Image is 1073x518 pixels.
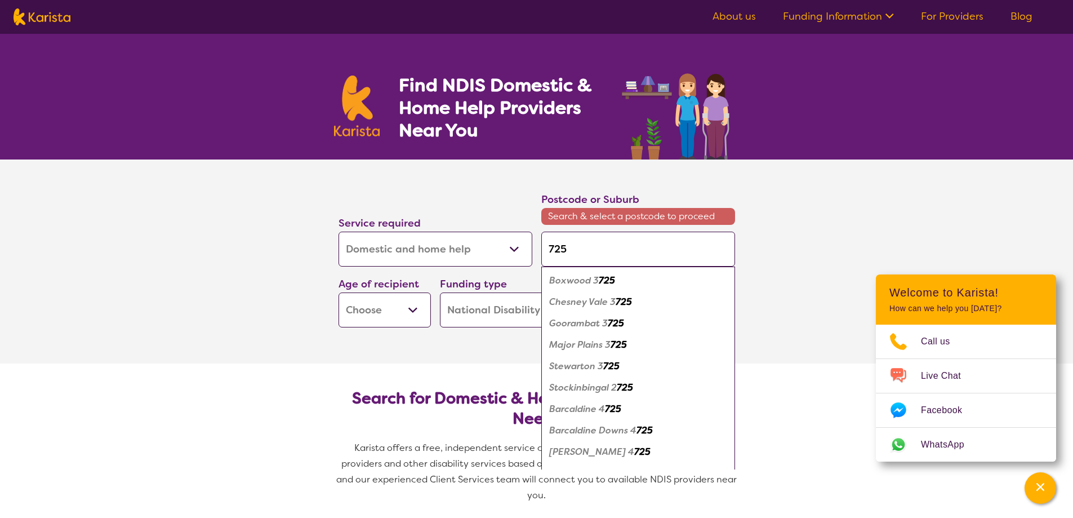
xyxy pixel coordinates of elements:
[636,424,653,436] em: 725
[713,10,756,23] a: About us
[599,275,615,286] em: 725
[440,277,507,291] label: Funding type
[921,368,974,384] span: Live Chat
[605,403,621,415] em: 725
[334,76,380,136] img: Karista logo
[608,317,624,329] em: 725
[547,377,729,399] div: Stockinbingal 2725
[549,382,617,393] em: Stockinbingal 2
[921,436,978,453] span: WhatsApp
[549,339,611,351] em: Major Plains 3
[547,420,729,441] div: Barcaldine Downs 4725
[549,446,634,458] em: [PERSON_NAME] 4
[547,399,729,420] div: Barcaldine 4725
[603,360,620,372] em: 725
[549,296,616,308] em: Chesney Vale 3
[547,356,729,377] div: Stewarton 3725
[348,388,726,429] h2: Search for Domestic & Home Help by Location & Needs
[336,442,739,501] span: Karista offers a free, independent service connecting you with Domestic Assistance providers and ...
[14,8,70,25] img: Karista logo
[549,275,599,286] em: Boxwood 3
[889,304,1043,313] p: How can we help you [DATE]?
[889,286,1043,299] h2: Welcome to Karista!
[616,296,632,308] em: 725
[339,277,419,291] label: Age of recipient
[783,10,894,23] a: Funding Information
[1025,472,1056,504] button: Channel Menu
[547,334,729,356] div: Major Plains 3725
[541,232,735,267] input: Type
[547,463,729,484] div: Tara Station 4725
[1010,10,1032,23] a: Blog
[547,441,729,463] div: Patrick 4725
[547,270,729,291] div: Boxwood 3725
[921,10,983,23] a: For Providers
[399,74,607,141] h1: Find NDIS Domestic & Home Help Providers Near You
[339,216,421,230] label: Service required
[618,61,739,160] img: domestic-help
[549,403,605,415] em: Barcaldine 4
[549,360,603,372] em: Stewarton 3
[921,333,964,350] span: Call us
[541,193,639,206] label: Postcode or Suburb
[876,275,1056,462] div: Channel Menu
[547,291,729,313] div: Chesney Vale 3725
[921,402,976,419] span: Facebook
[549,467,730,479] em: [PERSON_NAME][GEOGRAPHIC_DATA] 4
[547,313,729,334] div: Goorambat 3725
[876,325,1056,462] ul: Choose channel
[549,424,636,436] em: Barcaldine Downs 4
[617,382,633,393] em: 725
[876,428,1056,462] a: Web link opens in a new tab.
[541,208,735,225] span: Search & select a postcode to proceed
[549,317,608,329] em: Goorambat 3
[611,339,627,351] em: 725
[634,446,651,458] em: 725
